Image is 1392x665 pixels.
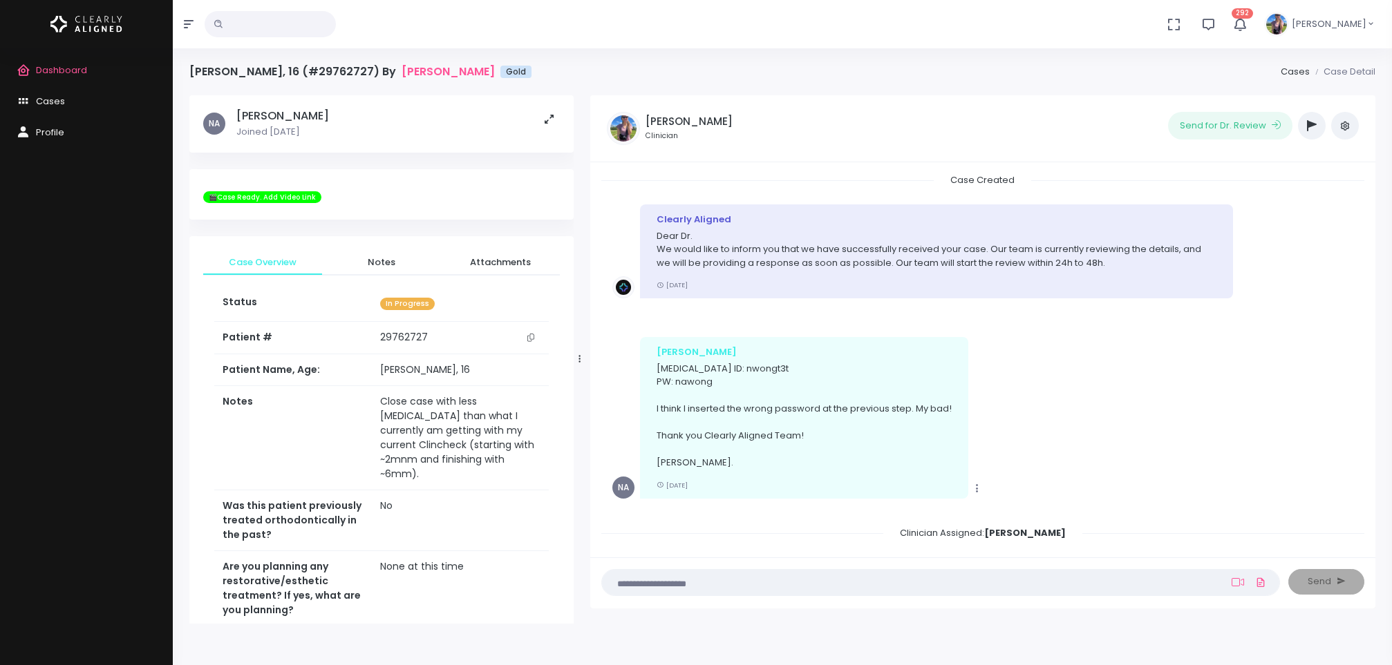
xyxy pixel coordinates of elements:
[189,65,532,78] h4: [PERSON_NAME], 16 (#29762727) By
[657,229,1216,270] p: Dear Dr. We would like to inform you that we have successfully received your case. Our team is cu...
[601,173,1364,543] div: scrollable content
[1310,65,1375,79] li: Case Detail
[36,95,65,108] span: Cases
[189,95,574,624] div: scrollable content
[380,298,435,311] span: In Progress
[214,322,372,354] th: Patient #
[612,476,634,499] span: NA
[1264,12,1289,37] img: Header Avatar
[657,481,688,490] small: [DATE]
[214,354,372,386] th: Patient Name, Age:
[657,345,952,359] div: [PERSON_NAME]
[214,256,311,269] span: Case Overview
[333,256,430,269] span: Notes
[372,354,549,386] td: [PERSON_NAME], 16
[984,526,1066,539] b: [PERSON_NAME]
[36,64,87,77] span: Dashboard
[36,126,64,139] span: Profile
[203,191,321,204] span: 🎬Case Ready. Add Video Link
[372,322,549,354] td: 29762727
[500,66,532,78] span: Gold
[372,490,549,551] td: No
[1252,570,1269,595] a: Add Files
[214,551,372,626] th: Are you planning any restorative/esthetic treatment? If yes, what are you planning?
[236,125,329,139] p: Joined [DATE]
[402,65,495,78] a: [PERSON_NAME]
[1232,8,1253,19] span: 292
[883,522,1082,543] span: Clinician Assigned:
[657,362,952,470] p: [MEDICAL_DATA] ID: nwongt3t PW: nawong I think I inserted the wrong password at the previous step...
[646,131,733,142] small: Clinician
[214,287,372,322] th: Status
[50,10,122,39] img: Logo Horizontal
[1168,112,1292,139] button: Send for Dr. Review
[372,386,549,490] td: Close case with less [MEDICAL_DATA] than what I currently am getting with my current Clincheck (s...
[1281,65,1310,78] a: Cases
[214,490,372,551] th: Was this patient previously treated orthodontically in the past?
[203,113,225,135] span: NA
[452,256,549,269] span: Attachments
[214,386,372,490] th: Notes
[657,213,1216,227] div: Clearly Aligned
[1292,17,1366,31] span: [PERSON_NAME]
[657,280,688,289] small: [DATE]
[934,169,1031,191] span: Case Created
[372,551,549,626] td: None at this time
[236,109,329,123] h5: [PERSON_NAME]
[646,115,733,128] h5: [PERSON_NAME]
[1229,577,1247,588] a: Add Loom Video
